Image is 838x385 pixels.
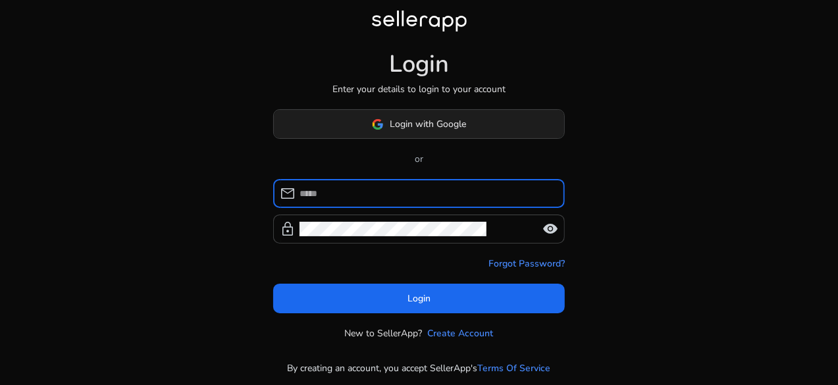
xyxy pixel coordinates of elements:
span: Login with Google [390,117,467,131]
a: Forgot Password? [488,257,565,270]
img: google-logo.svg [372,118,384,130]
p: New to SellerApp? [345,326,423,340]
h1: Login [389,50,449,78]
button: Login [273,284,565,313]
p: or [273,152,565,166]
span: mail [280,186,296,201]
button: Login with Google [273,109,565,139]
a: Terms Of Service [478,361,551,375]
span: visibility [542,221,558,237]
span: Login [407,292,431,305]
p: Enter your details to login to your account [332,82,506,96]
a: Create Account [428,326,494,340]
span: lock [280,221,296,237]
